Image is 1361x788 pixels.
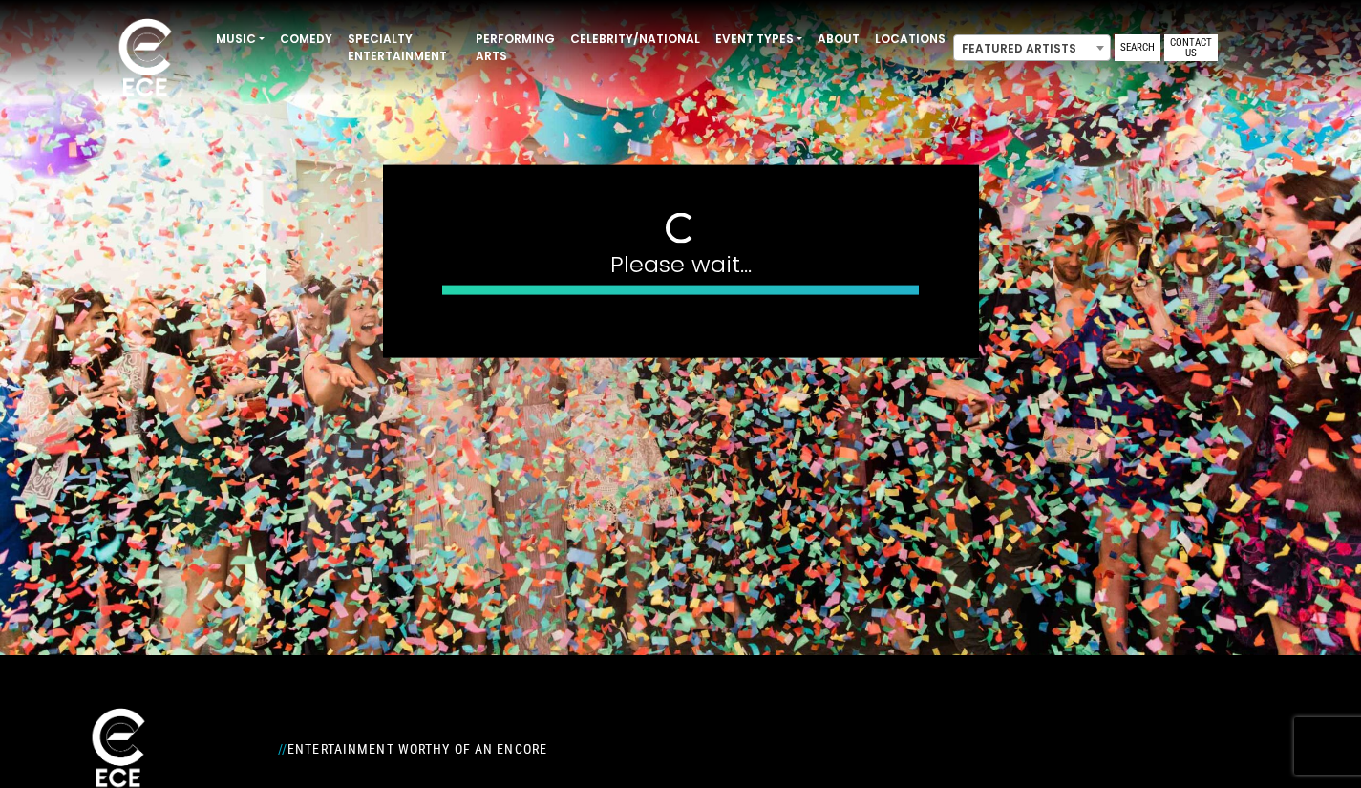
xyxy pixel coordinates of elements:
[867,23,953,55] a: Locations
[954,35,1110,62] span: Featured Artists
[563,23,708,55] a: Celebrity/National
[278,741,287,756] span: //
[340,23,468,73] a: Specialty Entertainment
[266,734,888,764] div: Entertainment Worthy of an Encore
[97,13,193,106] img: ece_new_logo_whitev2-1.png
[708,23,810,55] a: Event Types
[953,34,1111,61] span: Featured Artists
[468,23,563,73] a: Performing Arts
[1164,34,1218,61] a: Contact Us
[1115,34,1160,61] a: Search
[272,23,340,55] a: Comedy
[208,23,272,55] a: Music
[442,250,920,278] h4: Please wait...
[810,23,867,55] a: About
